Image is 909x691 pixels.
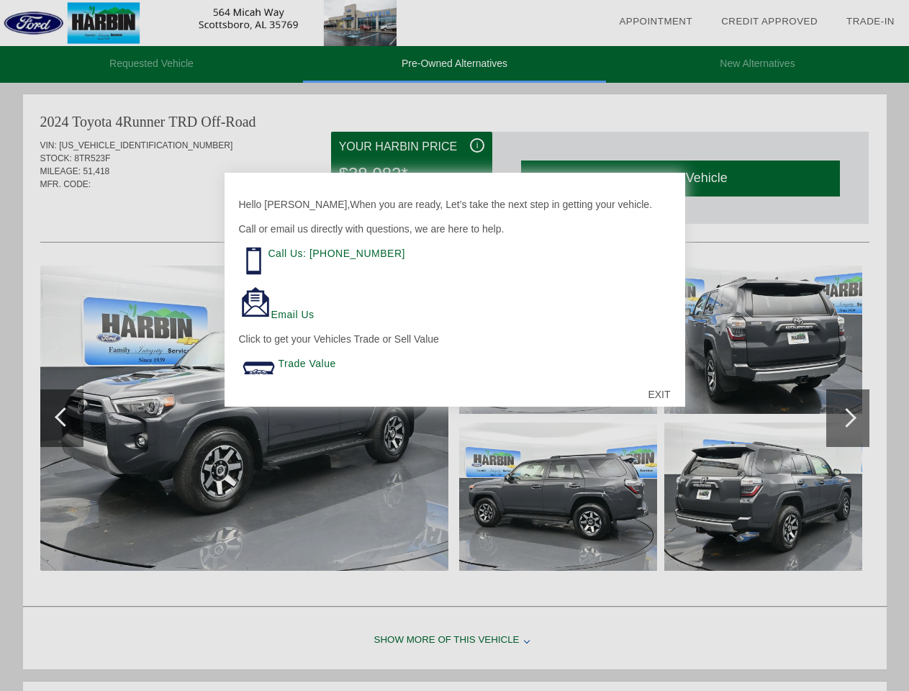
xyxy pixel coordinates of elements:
[239,197,671,212] p: Hello [PERSON_NAME],When you are ready, Let’s take the next step in getting your vehicle.
[239,286,271,318] img: Email Icon
[239,222,671,236] p: Call or email us directly with questions, we are here to help.
[619,16,692,27] a: Appointment
[271,309,315,320] a: Email Us
[721,16,818,27] a: Credit Approved
[633,373,684,416] div: EXIT
[846,16,895,27] a: Trade-In
[279,358,336,369] a: Trade Value
[239,332,671,346] p: Click to get your Vehicles Trade or Sell Value
[268,248,405,259] a: Call Us: [PHONE_NUMBER]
